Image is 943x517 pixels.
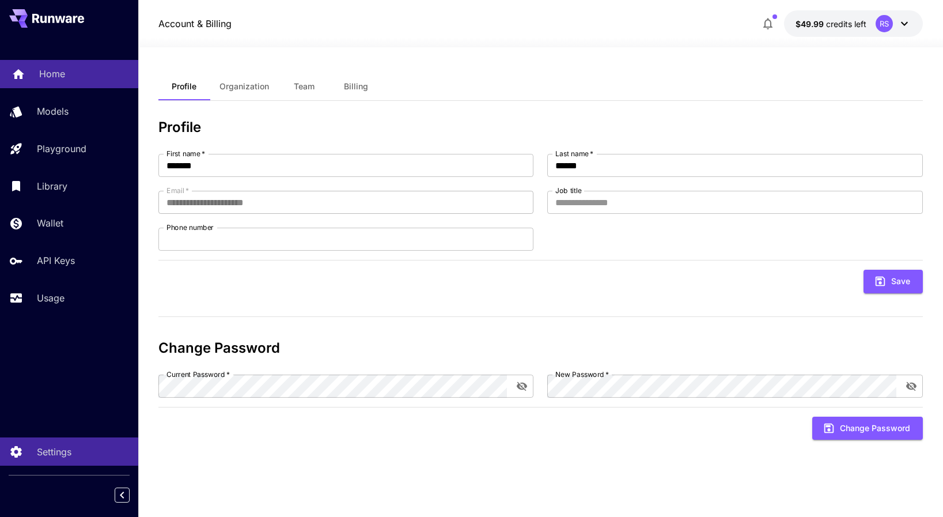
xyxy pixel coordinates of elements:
[294,81,315,92] span: Team
[123,485,138,505] div: Collapse sidebar
[39,67,65,81] p: Home
[166,149,205,159] label: First name
[158,17,232,31] nav: breadcrumb
[826,19,866,29] span: credits left
[812,417,923,440] button: Change Password
[901,376,922,397] button: toggle password visibility
[158,340,923,356] h3: Change Password
[158,119,923,135] h3: Profile
[796,19,826,29] span: $49.99
[864,270,923,293] button: Save
[37,142,86,156] p: Playground
[37,291,65,305] p: Usage
[555,369,609,379] label: New Password
[37,216,63,230] p: Wallet
[512,376,532,397] button: toggle password visibility
[876,15,893,32] div: RS
[172,81,196,92] span: Profile
[796,18,866,30] div: $49.9896
[784,10,923,37] button: $49.9896RS
[158,17,232,31] a: Account & Billing
[37,179,67,193] p: Library
[37,445,71,459] p: Settings
[166,369,230,379] label: Current Password
[37,254,75,267] p: API Keys
[166,222,214,232] label: Phone number
[344,81,368,92] span: Billing
[219,81,269,92] span: Organization
[555,149,593,159] label: Last name
[555,186,582,195] label: Job title
[37,104,69,118] p: Models
[166,186,189,195] label: Email
[115,488,130,503] button: Collapse sidebar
